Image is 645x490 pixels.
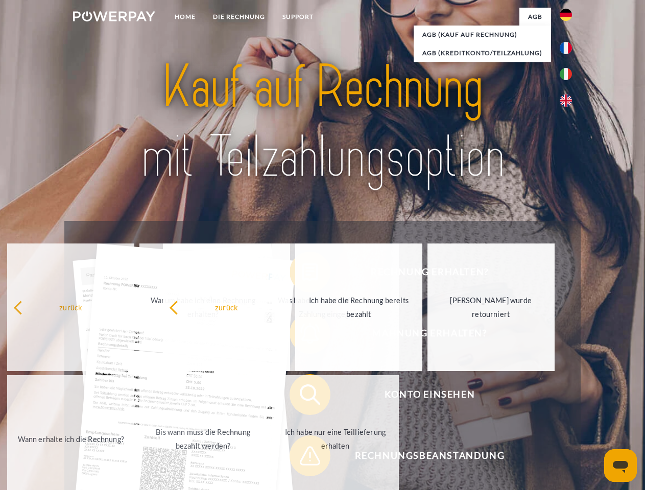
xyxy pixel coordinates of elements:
iframe: Schaltfläche zum Öffnen des Messaging-Fensters [604,449,637,482]
img: title-powerpay_de.svg [98,49,547,195]
img: fr [560,42,572,54]
img: it [560,68,572,80]
a: DIE RECHNUNG [204,8,274,26]
div: [PERSON_NAME] wurde retourniert [434,293,548,321]
a: AGB (Kreditkonto/Teilzahlung) [414,44,551,62]
div: Ich habe nur eine Teillieferung erhalten [278,425,393,453]
img: logo-powerpay-white.svg [73,11,155,21]
button: Konto einsehen [290,374,555,415]
div: Wann erhalte ich die Rechnung? [13,432,128,446]
img: en [560,94,572,107]
a: agb [519,8,551,26]
img: de [560,9,572,21]
button: Rechnungsbeanstandung [290,435,555,476]
div: Bis wann muss die Rechnung bezahlt werden? [146,425,260,453]
a: SUPPORT [274,8,322,26]
div: zurück [169,300,284,314]
a: AGB (Kauf auf Rechnung) [414,26,551,44]
div: Warum habe ich eine Rechnung erhalten? [146,293,260,321]
span: Rechnungsbeanstandung [304,435,555,476]
a: Home [166,8,204,26]
span: Konto einsehen [304,374,555,415]
div: Ich habe die Rechnung bereits bezahlt [301,293,416,321]
div: zurück [13,300,128,314]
